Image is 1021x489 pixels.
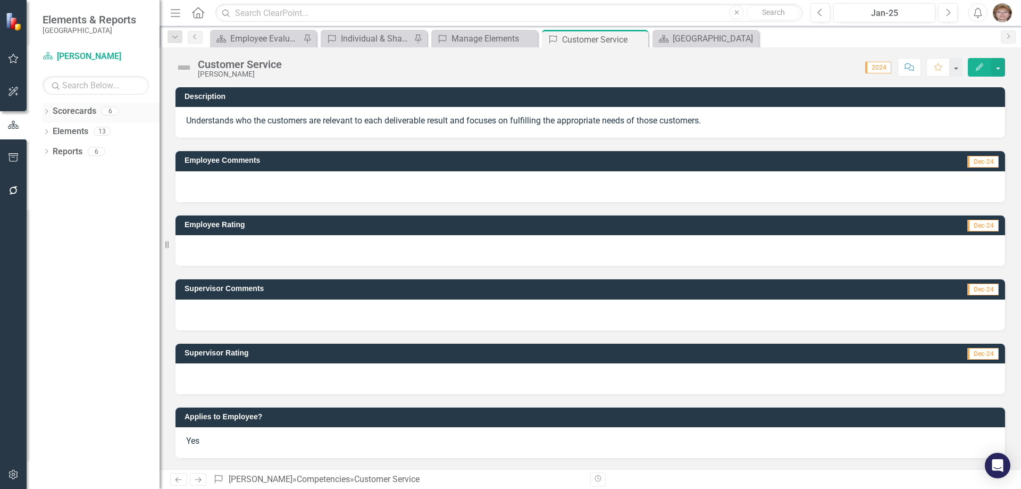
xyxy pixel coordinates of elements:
[865,62,891,73] span: 2024
[354,474,420,484] div: Customer Service
[967,284,999,295] span: Dec-24
[43,13,136,26] span: Elements & Reports
[747,5,800,20] button: Search
[53,126,88,138] a: Elements
[215,4,802,22] input: Search ClearPoint...
[837,7,932,20] div: Jan-25
[213,32,300,45] a: Employee Evaluation Navigation
[43,76,149,95] input: Search Below...
[562,33,646,46] div: Customer Service
[297,474,350,484] a: Competencies
[102,107,119,116] div: 6
[175,59,193,76] img: Not Defined
[53,105,96,118] a: Scorecards
[5,12,24,31] img: ClearPoint Strategy
[673,32,756,45] div: [GEOGRAPHIC_DATA]
[762,8,785,16] span: Search
[213,474,582,486] div: » »
[967,156,999,168] span: Dec-24
[186,115,994,127] p: Understands who the customers are relevant to each deliverable result and focuses on fulfilling t...
[185,221,715,229] h3: Employee Rating
[198,59,282,70] div: Customer Service
[967,220,999,231] span: Dec-24
[185,413,1000,421] h3: Applies to Employee?
[230,32,300,45] div: Employee Evaluation Navigation
[198,70,282,78] div: [PERSON_NAME]
[53,146,82,158] a: Reports
[185,349,726,357] h3: Supervisor Rating
[185,156,755,164] h3: Employee Comments
[43,26,136,35] small: [GEOGRAPHIC_DATA]
[185,285,763,293] h3: Supervisor Comments
[993,3,1012,22] img: Vicki Hildreth
[43,51,149,63] a: [PERSON_NAME]
[341,32,411,45] div: Individual & Shared Accountability
[833,3,935,22] button: Jan-25
[434,32,535,45] a: Manage Elements
[186,436,199,446] span: Yes
[185,93,1000,101] h3: Description
[94,127,111,136] div: 13
[967,348,999,360] span: Dec-24
[88,147,105,156] div: 6
[451,32,535,45] div: Manage Elements
[323,32,411,45] a: Individual & Shared Accountability
[229,474,292,484] a: [PERSON_NAME]
[655,32,756,45] a: [GEOGRAPHIC_DATA]
[985,453,1010,478] div: Open Intercom Messenger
